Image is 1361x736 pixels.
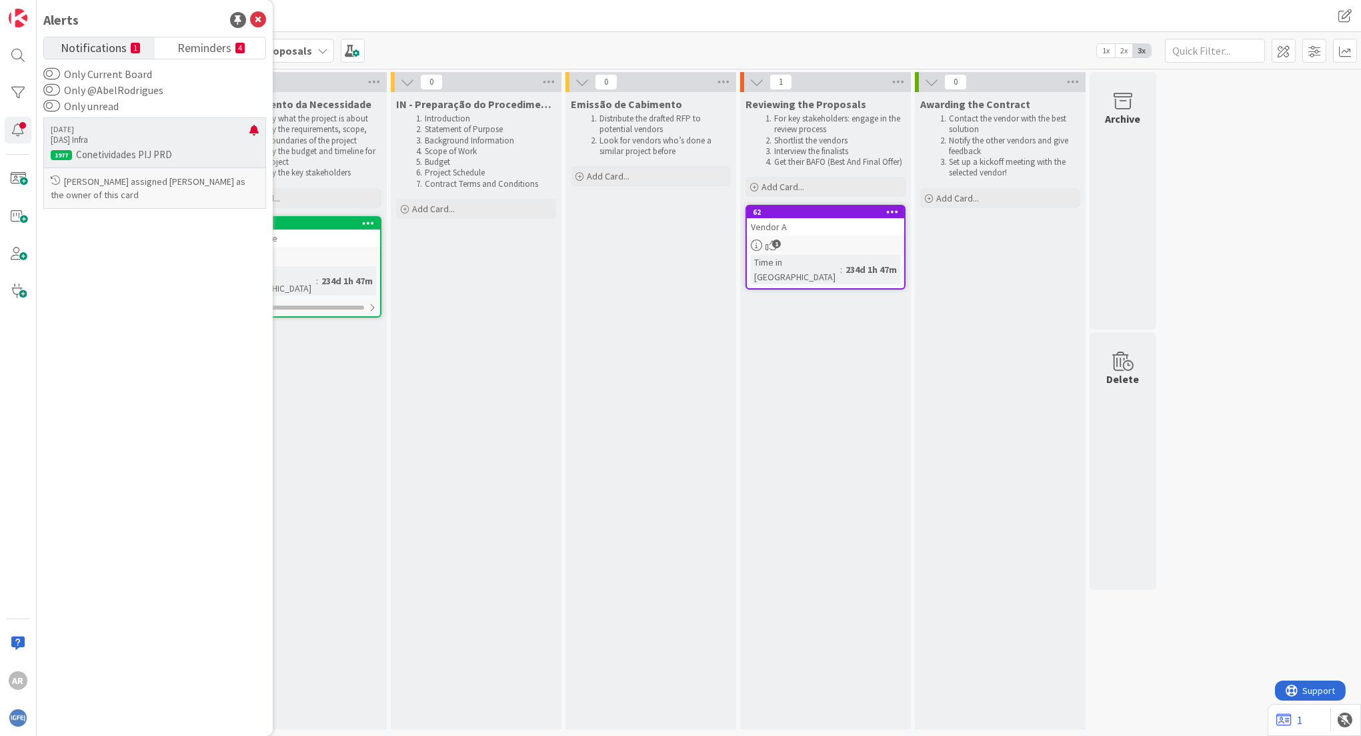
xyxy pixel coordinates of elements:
[51,175,259,202] p: [PERSON_NAME] assigned [PERSON_NAME] as the owner of this card
[51,125,249,134] p: [DATE]
[774,113,902,135] span: For key stakeholders: engage in the review process
[840,262,842,277] span: :
[587,170,629,182] span: Add Card...
[1107,371,1140,387] div: Delete
[599,135,714,157] span: Look for vendors who’s done a similar project before
[1115,44,1133,57] span: 2x
[944,74,967,90] span: 0
[43,117,266,209] a: [DATE][DAS] Infra1977Conetividades PIJ PRD[PERSON_NAME] assigned [PERSON_NAME] as the owner of th...
[425,113,470,124] span: Introduction
[235,43,245,53] small: 4
[420,74,443,90] span: 0
[177,37,231,56] span: Reminders
[425,156,450,167] span: Budget
[250,167,351,178] span: Identify the key stakeholders
[599,113,703,135] span: Distribute the drafted RFP to potential vendors
[9,709,27,727] img: avatar
[747,206,904,218] div: 62
[936,192,979,204] span: Add Card...
[772,240,781,248] span: 1
[43,83,60,97] button: Only @AbelRodrigues
[920,97,1030,111] span: Awarding the Contract
[43,98,119,114] label: Only unread
[425,167,485,178] span: Project Schedule
[1276,712,1302,728] a: 1
[746,97,866,111] span: Reviewing the Proposals
[770,74,792,90] span: 1
[1133,44,1151,57] span: 3x
[949,113,1068,135] span: Contact the vendor with the best solution
[425,123,503,135] span: Statement of Purpose
[223,218,380,230] div: 63
[221,97,371,111] span: Levantamento da Necessidade
[316,274,318,288] span: :
[425,145,477,157] span: Scope of Work
[751,255,840,284] div: Time in [GEOGRAPHIC_DATA]
[250,145,377,167] span: Identify the budget and timeline for the project
[396,97,556,111] span: IN - Preparação do Procedimento
[51,150,72,160] div: 1977
[425,135,514,146] span: Background Information
[1106,111,1141,127] div: Archive
[43,66,152,82] label: Only Current Board
[595,74,617,90] span: 0
[229,219,380,228] div: 63
[774,135,848,146] span: Shortlist the vendors
[43,67,60,81] button: Only Current Board
[28,2,61,18] span: Support
[9,9,27,27] img: Visit kanbanzone.com
[250,113,368,124] span: Identify what the project is about
[762,181,804,193] span: Add Card...
[43,99,60,113] button: Only unread
[43,82,163,98] label: Only @AbelRodrigues
[318,274,376,288] div: 234d 1h 47m
[753,208,904,217] div: 62
[842,262,900,277] div: 234d 1h 47m
[774,156,902,167] span: Get their BAFO (Best And Final Offer)
[61,37,127,56] span: Notifications
[949,156,1068,178] span: Set up a kickoff meeting with the selected vendor!
[747,218,904,236] div: Vendor A
[250,123,369,145] span: Identify the requirements, scope, and boundaries of the project
[51,149,259,161] p: Conetividades PIJ PRD
[131,43,140,53] small: 1
[425,178,538,190] span: Contract Terms and Conditions
[774,145,848,157] span: Interview the finalists
[949,135,1070,157] span: Notify the other vendors and give feedback
[43,10,79,30] div: Alerts
[571,97,682,111] span: Emissão de Cabimento
[747,206,904,236] div: 62Vendor A
[223,218,380,247] div: 63RFP Example
[9,671,27,690] div: AR
[223,230,380,247] div: RFP Example
[51,134,249,146] p: [DAS] Infra
[412,203,455,215] span: Add Card...
[1097,44,1115,57] span: 1x
[1165,39,1265,63] input: Quick Filter...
